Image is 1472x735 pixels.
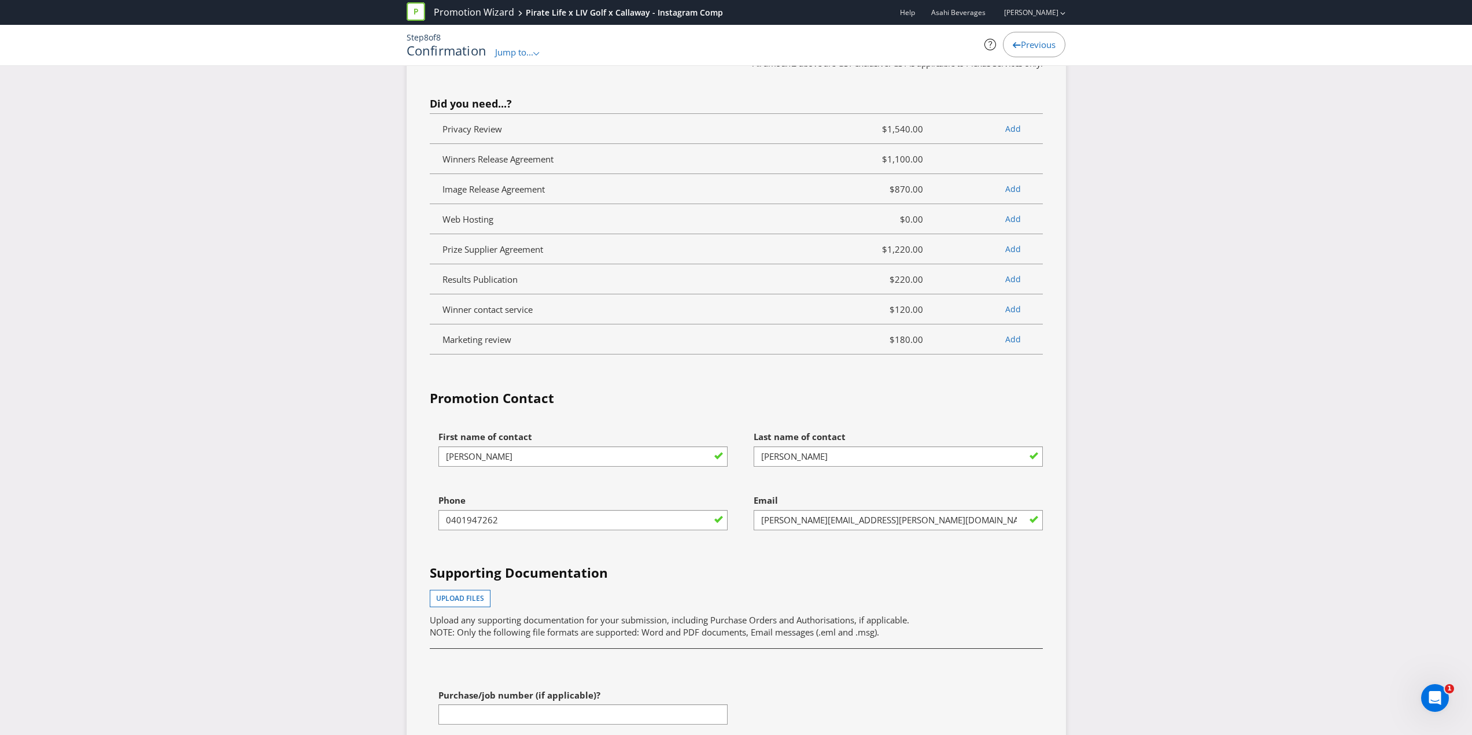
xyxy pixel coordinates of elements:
a: Add [1005,274,1021,285]
span: Marketing review [442,334,511,345]
span: Results Publication [442,274,518,285]
span: Jump to... [495,46,533,58]
span: Previous [1021,39,1056,50]
button: Upload files [430,590,490,607]
a: Add [1005,213,1021,224]
span: First name of contact [438,431,532,442]
a: Help [900,8,915,17]
span: $180.00 [834,333,932,346]
span: Last name of contact [754,431,846,442]
span: $120.00 [834,302,932,316]
a: Add [1005,183,1021,194]
legend: Promotion Contact [430,389,554,408]
span: 1 [1445,684,1454,693]
span: Web Hosting [442,213,493,225]
h1: Confirmation [407,43,487,57]
span: Purchase/job number (if applicable)? [438,689,600,701]
span: of [429,32,436,43]
span: Asahi Beverages [931,8,986,17]
span: $0.00 [834,212,932,226]
div: Pirate Life x LIV Golf x Callaway - Instagram Comp [526,7,723,19]
span: Upload files [436,593,484,603]
span: Step [407,32,424,43]
a: Add [1005,243,1021,254]
a: Add [1005,304,1021,315]
span: Email [754,494,778,506]
span: NOTE: Only the following file formats are supported: Word and PDF documents, Email messages (.eml... [430,626,879,638]
span: $1,100.00 [834,152,932,166]
a: Add [1005,123,1021,134]
a: Promotion Wizard [434,6,514,19]
span: 8 [436,32,441,43]
a: [PERSON_NAME] [993,8,1058,17]
span: Phone [438,494,466,506]
span: Prize Supplier Agreement [442,243,543,255]
span: $220.00 [834,272,932,286]
h4: Did you need...? [430,98,1043,110]
span: $1,540.00 [834,122,932,136]
iframe: Intercom live chat [1421,684,1449,712]
span: Image Release Agreement [442,183,545,195]
span: 8 [424,32,429,43]
a: Add [1005,334,1021,345]
span: $1,220.00 [834,242,932,256]
span: $870.00 [834,182,932,196]
h4: Supporting Documentation [430,564,1043,582]
span: Upload any supporting documentation for your submission, including Purchase Orders and Authorisat... [430,614,909,626]
span: Privacy Review [442,123,502,135]
span: Winners Release Agreement [442,153,554,165]
span: Winner contact service [442,304,533,315]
